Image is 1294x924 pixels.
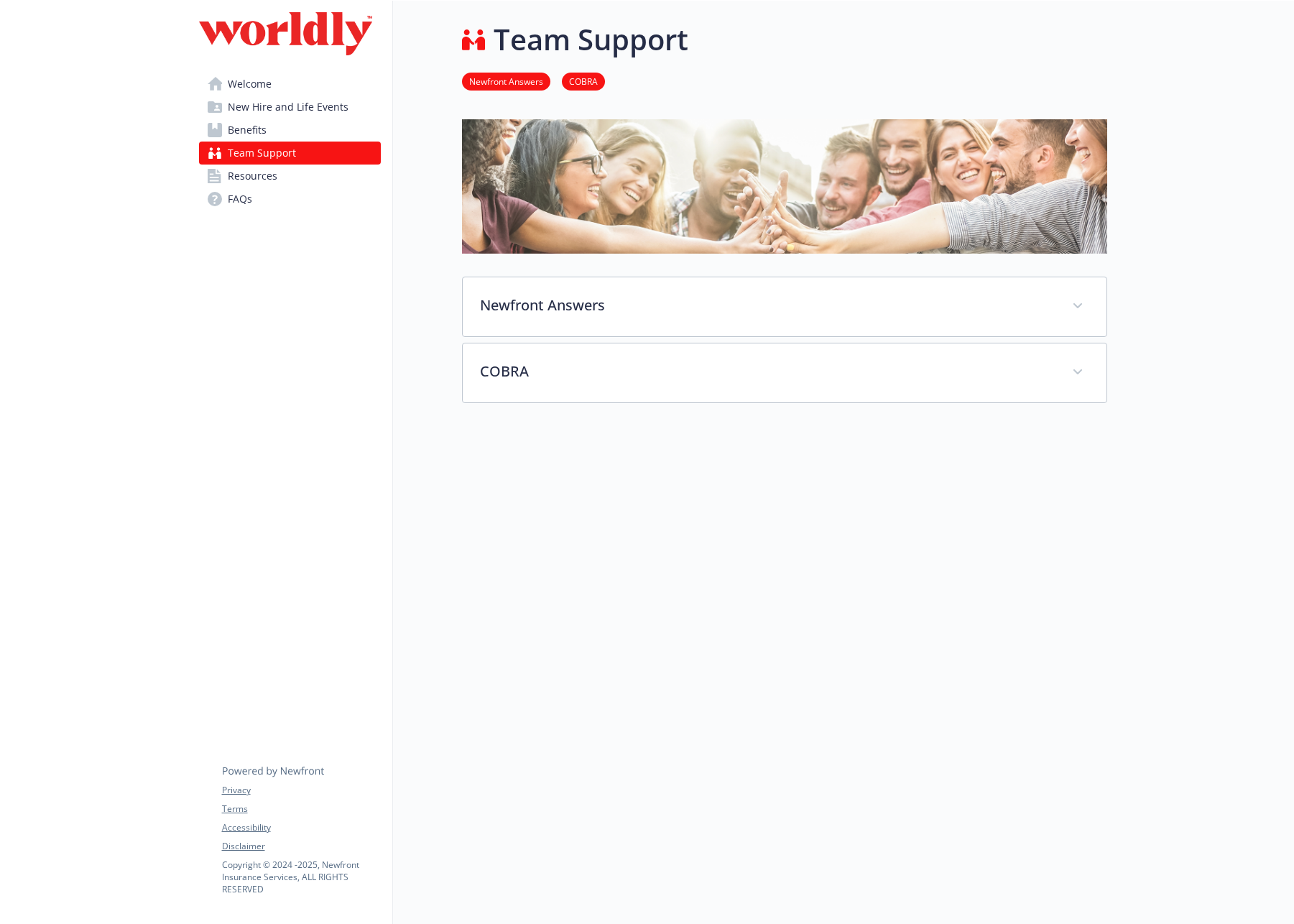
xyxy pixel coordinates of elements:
span: New Hire and Life Events [228,96,348,119]
span: Welcome [228,73,272,96]
p: COBRA [480,361,1055,382]
p: Copyright © 2024 - 2025 , Newfront Insurance Services, ALL RIGHTS RESERVED [222,859,380,895]
span: FAQs [228,188,252,211]
p: Newfront Answers [480,295,1055,316]
a: FAQs [199,188,381,211]
div: COBRA [463,343,1106,402]
a: Disclaimer [222,840,380,853]
a: COBRA [562,74,605,88]
img: team support page banner [462,119,1107,254]
span: Team Support [228,142,296,165]
a: Newfront Answers [462,74,550,88]
a: Team Support [199,142,381,165]
a: Privacy [222,784,380,797]
a: Benefits [199,119,381,142]
span: Benefits [228,119,267,142]
a: Terms [222,803,380,816]
h1: Team Support [494,18,688,61]
span: Resources [228,165,277,188]
a: Resources [199,165,381,188]
div: Newfront Answers [463,277,1106,336]
a: Accessibility [222,821,380,834]
a: Welcome [199,73,381,96]
a: New Hire and Life Events [199,96,381,119]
